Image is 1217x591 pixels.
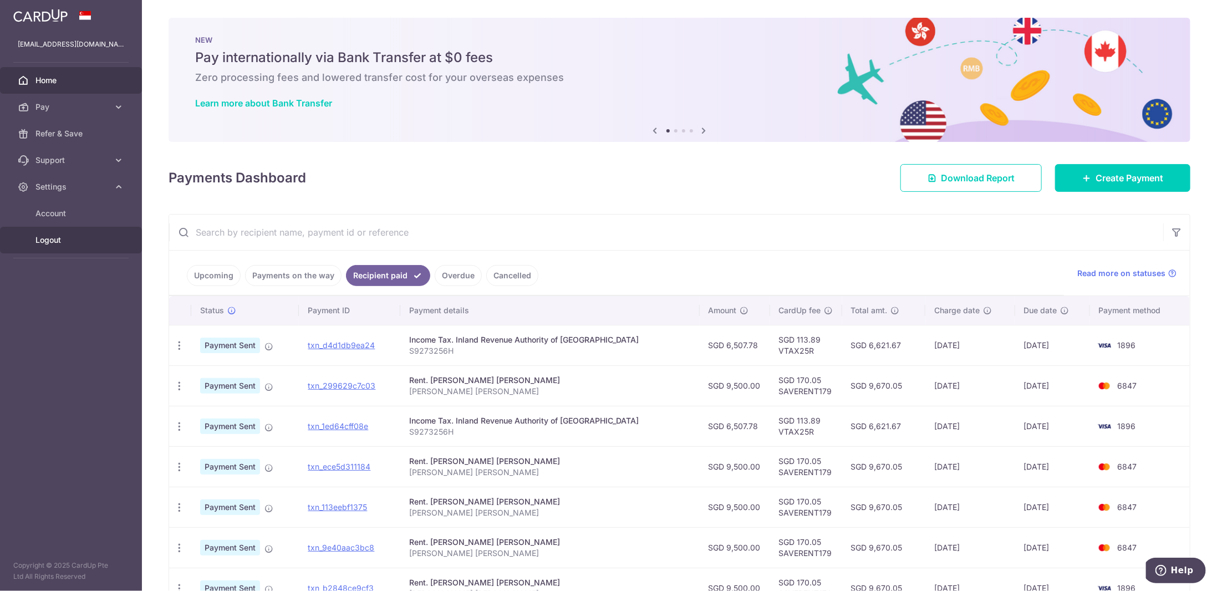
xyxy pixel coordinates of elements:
[842,487,926,527] td: SGD 9,670.05
[700,325,770,365] td: SGD 6,507.78
[1096,171,1163,185] span: Create Payment
[1015,325,1090,365] td: [DATE]
[700,365,770,406] td: SGD 9,500.00
[1024,305,1057,316] span: Due date
[1093,339,1116,352] img: Bank Card
[409,415,691,426] div: Income Tax. Inland Revenue Authority of [GEOGRAPHIC_DATA]
[700,487,770,527] td: SGD 9,500.00
[1118,543,1137,552] span: 6847
[1015,365,1090,406] td: [DATE]
[1015,446,1090,487] td: [DATE]
[1118,340,1136,350] span: 1896
[941,171,1015,185] span: Download Report
[35,181,109,192] span: Settings
[169,215,1163,250] input: Search by recipient name, payment id or reference
[925,365,1015,406] td: [DATE]
[13,9,68,22] img: CardUp
[409,334,691,345] div: Income Tax. Inland Revenue Authority of [GEOGRAPHIC_DATA]
[842,365,926,406] td: SGD 9,670.05
[200,459,260,475] span: Payment Sent
[925,446,1015,487] td: [DATE]
[1015,487,1090,527] td: [DATE]
[1118,381,1137,390] span: 6847
[435,265,482,286] a: Overdue
[195,98,332,109] a: Learn more about Bank Transfer
[409,375,691,386] div: Rent. [PERSON_NAME] [PERSON_NAME]
[409,577,691,588] div: Rent. [PERSON_NAME] [PERSON_NAME]
[245,265,342,286] a: Payments on the way
[35,101,109,113] span: Pay
[409,456,691,467] div: Rent. [PERSON_NAME] [PERSON_NAME]
[1093,501,1116,514] img: Bank Card
[409,345,691,356] p: S9273256H
[770,325,842,365] td: SGD 113.89 VTAX25R
[409,467,691,478] p: [PERSON_NAME] [PERSON_NAME]
[400,296,700,325] th: Payment details
[1015,406,1090,446] td: [DATE]
[35,208,109,219] span: Account
[1015,527,1090,568] td: [DATE]
[409,507,691,518] p: [PERSON_NAME] [PERSON_NAME]
[934,305,980,316] span: Charge date
[409,386,691,397] p: [PERSON_NAME] [PERSON_NAME]
[35,128,109,139] span: Refer & Save
[851,305,888,316] span: Total amt.
[308,543,374,552] a: txn_9e40aac3bc8
[842,325,926,365] td: SGD 6,621.67
[842,527,926,568] td: SGD 9,670.05
[925,527,1015,568] td: [DATE]
[770,365,842,406] td: SGD 170.05 SAVERENT179
[169,18,1190,142] img: Bank transfer banner
[700,406,770,446] td: SGD 6,507.78
[842,446,926,487] td: SGD 9,670.05
[409,426,691,437] p: S9273256H
[35,155,109,166] span: Support
[169,168,306,188] h4: Payments Dashboard
[200,419,260,434] span: Payment Sent
[770,487,842,527] td: SGD 170.05 SAVERENT179
[200,378,260,394] span: Payment Sent
[1093,379,1116,393] img: Bank Card
[1118,462,1137,471] span: 6847
[709,305,737,316] span: Amount
[195,71,1164,84] h6: Zero processing fees and lowered transfer cost for your overseas expenses
[195,35,1164,44] p: NEW
[486,265,538,286] a: Cancelled
[700,527,770,568] td: SGD 9,500.00
[842,406,926,446] td: SGD 6,621.67
[346,265,430,286] a: Recipient paid
[1093,460,1116,473] img: Bank Card
[1077,268,1165,279] span: Read more on statuses
[700,446,770,487] td: SGD 9,500.00
[200,305,224,316] span: Status
[308,340,375,350] a: txn_d4d1db9ea24
[1055,164,1190,192] a: Create Payment
[299,296,400,325] th: Payment ID
[409,537,691,548] div: Rent. [PERSON_NAME] [PERSON_NAME]
[187,265,241,286] a: Upcoming
[308,421,368,431] a: txn_1ed64cff08e
[200,540,260,556] span: Payment Sent
[900,164,1042,192] a: Download Report
[1093,420,1116,433] img: Bank Card
[18,39,124,50] p: [EMAIL_ADDRESS][DOMAIN_NAME]
[1090,296,1190,325] th: Payment method
[770,446,842,487] td: SGD 170.05 SAVERENT179
[1077,268,1177,279] a: Read more on statuses
[308,462,370,471] a: txn_ece5d311184
[1093,541,1116,554] img: Bank Card
[1146,558,1206,585] iframe: Opens a widget where you can find more information
[35,235,109,246] span: Logout
[308,502,367,512] a: txn_113eebf1375
[409,548,691,559] p: [PERSON_NAME] [PERSON_NAME]
[779,305,821,316] span: CardUp fee
[200,500,260,515] span: Payment Sent
[925,487,1015,527] td: [DATE]
[1118,421,1136,431] span: 1896
[195,49,1164,67] h5: Pay internationally via Bank Transfer at $0 fees
[200,338,260,353] span: Payment Sent
[308,381,375,390] a: txn_299629c7c03
[770,527,842,568] td: SGD 170.05 SAVERENT179
[1118,502,1137,512] span: 6847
